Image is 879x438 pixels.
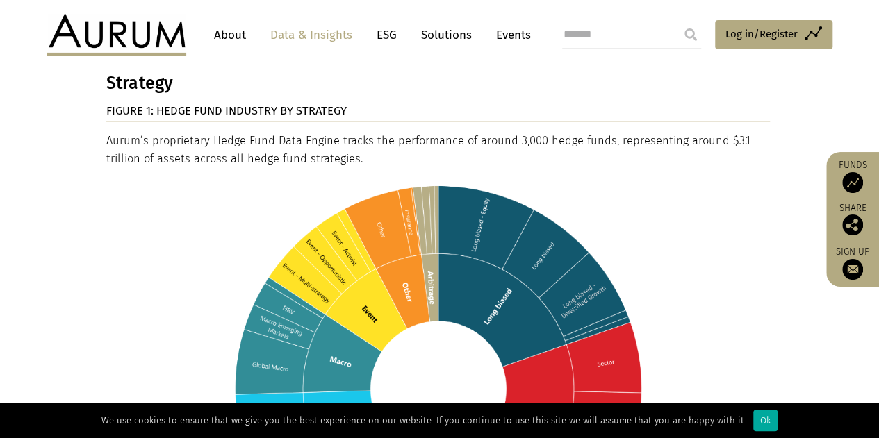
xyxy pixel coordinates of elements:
[842,172,863,193] img: Access Funds
[263,22,359,48] a: Data & Insights
[207,22,253,48] a: About
[833,246,872,280] a: Sign up
[489,22,531,48] a: Events
[106,132,770,169] p: Aurum’s proprietary Hedge Fund Data Engine tracks the performance of around 3,000 hedge funds, re...
[725,26,798,42] span: Log in/Register
[47,14,186,56] img: Aurum
[753,410,778,431] div: Ok
[414,22,479,48] a: Solutions
[833,203,872,235] div: Share
[370,22,404,48] a: ESG
[106,104,347,117] strong: FIGURE 1: HEDGE FUND INDUSTRY BY STRATEGY
[715,20,832,49] a: Log in/Register
[677,21,705,49] input: Submit
[842,214,863,235] img: Share this post
[833,159,872,193] a: Funds
[106,73,770,94] h3: Strategy
[842,259,863,280] img: Sign up to our newsletter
